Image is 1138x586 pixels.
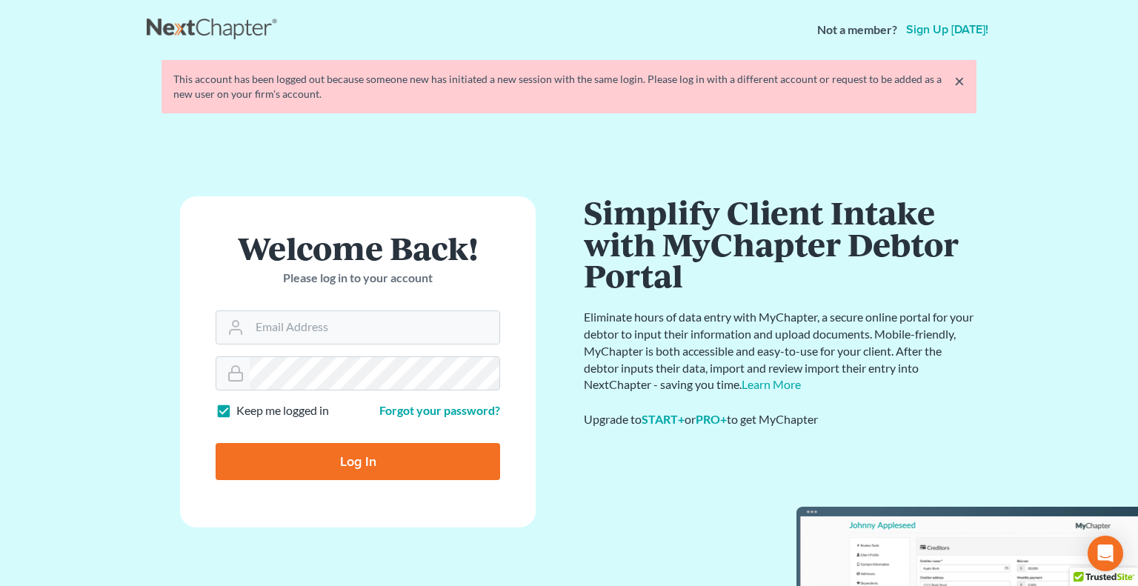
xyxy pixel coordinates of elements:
a: PRO+ [696,412,727,426]
h1: Welcome Back! [216,232,500,264]
a: Sign up [DATE]! [903,24,991,36]
p: Please log in to your account [216,270,500,287]
a: Forgot your password? [379,403,500,417]
input: Log In [216,443,500,480]
div: Upgrade to or to get MyChapter [584,411,976,428]
a: START+ [642,412,685,426]
p: Eliminate hours of data entry with MyChapter, a secure online portal for your debtor to input the... [584,309,976,393]
a: Learn More [742,377,801,391]
input: Email Address [250,311,499,344]
h1: Simplify Client Intake with MyChapter Debtor Portal [584,196,976,291]
a: × [954,72,965,90]
label: Keep me logged in [236,402,329,419]
strong: Not a member? [817,21,897,39]
div: This account has been logged out because someone new has initiated a new session with the same lo... [173,72,965,101]
div: Open Intercom Messenger [1088,536,1123,571]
